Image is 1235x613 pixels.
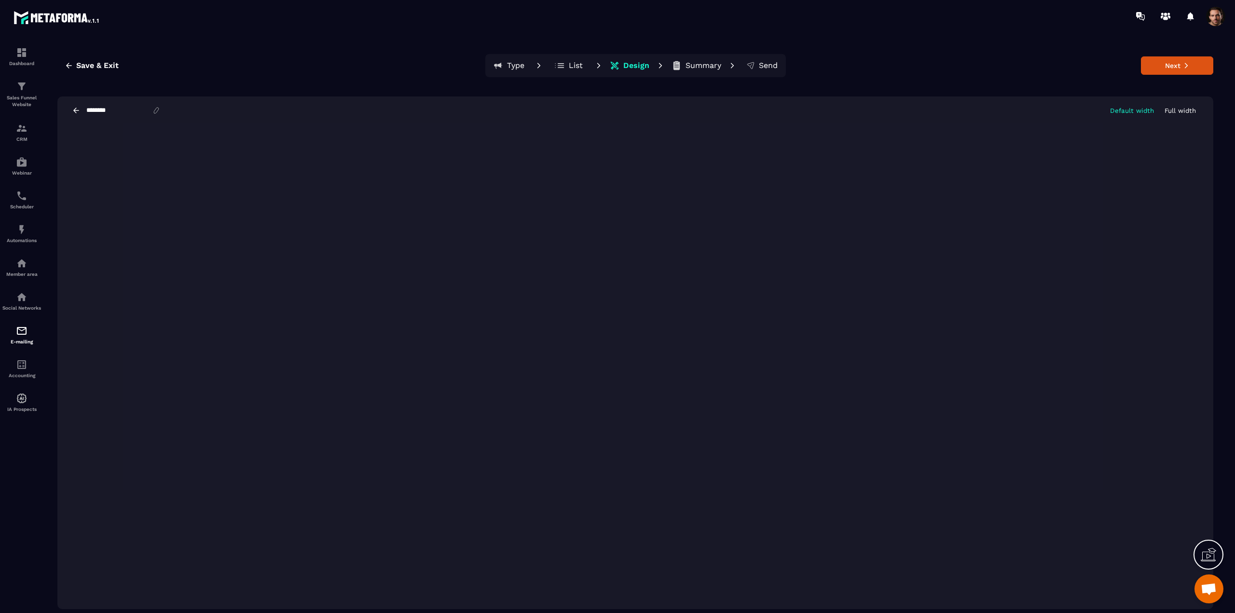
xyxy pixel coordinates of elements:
button: Type [487,56,531,75]
p: CRM [2,136,41,142]
a: automationsautomationsWebinar [2,149,41,183]
p: Automations [2,238,41,243]
a: formationformationDashboard [2,40,41,73]
a: social-networksocial-networkSocial Networks [2,284,41,318]
button: Next [1141,56,1213,75]
a: schedulerschedulerScheduler [2,183,41,217]
p: Full width [1165,107,1196,114]
img: automations [16,258,27,269]
p: Sales Funnel Website [2,95,41,108]
p: E-mailing [2,339,41,344]
p: Webinar [2,170,41,176]
p: List [569,61,583,70]
img: automations [16,224,27,235]
p: Dashboard [2,61,41,66]
p: Social Networks [2,305,41,311]
img: formation [16,123,27,134]
button: Save & Exit [57,57,126,74]
img: formation [16,81,27,92]
a: automationsautomationsAutomations [2,217,41,250]
img: logo [14,9,100,26]
p: Summary [686,61,721,70]
button: Default width [1107,107,1157,115]
img: accountant [16,359,27,370]
p: Default width [1110,107,1154,114]
a: automationsautomationsMember area [2,250,41,284]
img: scheduler [16,190,27,202]
button: List [547,56,590,75]
span: Save & Exit [76,61,119,70]
a: Open chat [1194,574,1223,603]
p: Send [759,61,778,70]
button: Summary [669,56,724,75]
p: Design [623,61,649,70]
a: emailemailE-mailing [2,318,41,352]
img: formation [16,47,27,58]
button: Full width [1162,107,1199,115]
button: Design [607,56,652,75]
img: automations [16,393,27,404]
img: automations [16,156,27,168]
a: formationformationCRM [2,115,41,149]
a: accountantaccountantAccounting [2,352,41,385]
a: formationformationSales Funnel Website [2,73,41,115]
img: social-network [16,291,27,303]
p: Scheduler [2,204,41,209]
p: IA Prospects [2,407,41,412]
img: email [16,325,27,337]
p: Member area [2,272,41,277]
p: Type [507,61,524,70]
p: Accounting [2,373,41,378]
button: Send [741,56,784,75]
